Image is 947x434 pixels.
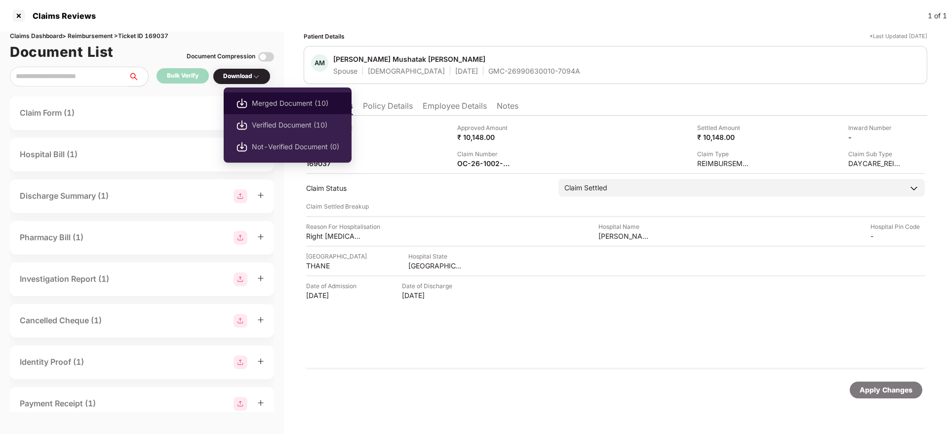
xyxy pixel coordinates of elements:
[306,183,549,193] div: Claim Status
[306,222,380,231] div: Reason For Hospitalisation
[234,397,247,411] img: svg+xml;base64,PHN2ZyBpZD0iR3JvdXBfMjg4MTMiIGRhdGEtbmFtZT0iR3JvdXAgMjg4MTMiIHhtbG5zPSJodHRwOi8vd3...
[236,119,248,131] img: svg+xml;base64,PHN2ZyBpZD0iRG93bmxvYWQtMjB4MjAiIHhtbG5zPSJodHRwOi8vd3d3LnczLm9yZy8yMDAwL3N2ZyIgd2...
[928,10,947,21] div: 1 of 1
[20,148,78,161] div: Hospital Bill (1)
[257,358,264,365] span: plus
[333,66,357,76] div: Spouse
[697,159,751,168] div: REIMBURSEMENT
[457,123,512,132] div: Approved Amount
[128,73,148,81] span: search
[236,97,248,109] img: svg+xml;base64,PHN2ZyBpZD0iRG93bmxvYWQtMjB4MjAiIHhtbG5zPSJodHRwOi8vd3d3LnczLm9yZy8yMDAwL3N2ZyIgd2...
[234,314,247,328] img: svg+xml;base64,PHN2ZyBpZD0iR3JvdXBfMjg4MTMiIGRhdGEtbmFtZT0iR3JvdXAgMjg4MTMiIHhtbG5zPSJodHRwOi8vd3...
[870,222,925,231] div: Hospital Pin Code
[457,159,512,168] div: OC-26-1002-8403-00420259
[20,397,96,410] div: Payment Receipt (1)
[257,275,264,282] span: plus
[860,385,912,395] div: Apply Changes
[187,52,255,61] div: Document Compression
[333,54,485,64] div: [PERSON_NAME] Mushatak [PERSON_NAME]
[598,231,653,241] div: [PERSON_NAME] [GEOGRAPHIC_DATA]
[234,355,247,369] img: svg+xml;base64,PHN2ZyBpZD0iR3JvdXBfMjg4MTMiIGRhdGEtbmFtZT0iR3JvdXAgMjg4MTMiIHhtbG5zPSJodHRwOi8vd3...
[306,261,360,270] div: THANE
[408,252,463,261] div: Hospital State
[236,141,248,153] img: svg+xml;base64,PHN2ZyBpZD0iRG93bmxvYWQtMjB4MjAiIHhtbG5zPSJodHRwOi8vd3d3LnczLm9yZy8yMDAwL3N2ZyIgd2...
[363,101,413,115] li: Policy Details
[402,291,456,300] div: [DATE]
[402,281,456,291] div: Date of Discharge
[258,49,274,65] img: svg+xml;base64,PHN2ZyBpZD0iVG9nZ2xlLTMyeDMyIiB4bWxucz0iaHR0cDovL3d3dy53My5vcmcvMjAwMC9zdmciIHdpZH...
[20,356,84,368] div: Identity Proof (1)
[234,189,247,203] img: svg+xml;base64,PHN2ZyBpZD0iR3JvdXBfMjg4MTMiIGRhdGEtbmFtZT0iR3JvdXAgMjg4MTMiIHhtbG5zPSJodHRwOi8vd3...
[423,101,487,115] li: Employee Details
[869,32,927,41] div: *Last Updated [DATE]
[497,101,518,115] li: Notes
[848,123,903,132] div: Inward Number
[306,202,925,211] div: Claim Settled Breakup
[20,314,102,327] div: Cancelled Cheque (1)
[457,132,512,142] div: ₹ 10,148.00
[167,71,198,81] div: Bulk Verify
[223,72,260,81] div: Download
[848,132,903,142] div: -
[848,159,903,168] div: DAYCARE_REIMBURSEMENT
[20,231,83,244] div: Pharmacy Bill (1)
[306,252,367,261] div: [GEOGRAPHIC_DATA]
[10,41,114,63] h1: Document List
[27,11,96,21] div: Claims Reviews
[252,98,339,109] span: Merged Document (10)
[368,66,445,76] div: [DEMOGRAPHIC_DATA]
[306,291,360,300] div: [DATE]
[697,149,751,159] div: Claim Type
[408,261,463,270] div: [GEOGRAPHIC_DATA]
[697,123,751,132] div: Settled Amount
[257,192,264,199] span: plus
[306,231,360,241] div: Right [MEDICAL_DATA]
[10,32,274,41] div: Claims Dashboard > Reimbursement > Ticket ID 169037
[455,66,478,76] div: [DATE]
[252,120,339,130] span: Verified Document (10)
[234,272,247,286] img: svg+xml;base64,PHN2ZyBpZD0iR3JvdXBfMjg4MTMiIGRhdGEtbmFtZT0iR3JvdXAgMjg4MTMiIHhtbG5zPSJodHRwOi8vd3...
[128,67,149,87] button: search
[257,233,264,240] span: plus
[488,66,580,76] div: GMC-26990630010-7094A
[257,316,264,323] span: plus
[257,399,264,406] span: plus
[311,54,328,72] div: AM
[848,149,903,159] div: Claim Sub Type
[598,222,653,231] div: Hospital Name
[20,273,109,285] div: Investigation Report (1)
[234,231,247,245] img: svg+xml;base64,PHN2ZyBpZD0iR3JvdXBfMjg4MTMiIGRhdGEtbmFtZT0iR3JvdXAgMjg4MTMiIHhtbG5zPSJodHRwOi8vd3...
[457,149,512,159] div: Claim Number
[909,183,919,193] img: downArrowIcon
[20,190,109,202] div: Discharge Summary (1)
[20,107,75,119] div: Claim Form (1)
[870,231,925,241] div: -
[306,281,360,291] div: Date of Admission
[564,182,607,193] div: Claim Settled
[252,141,339,152] span: Not-Verified Document (0)
[252,73,260,81] img: svg+xml;base64,PHN2ZyBpZD0iRHJvcGRvd24tMzJ4MzIiIHhtbG5zPSJodHRwOi8vd3d3LnczLm9yZy8yMDAwL3N2ZyIgd2...
[304,32,345,41] div: Patient Details
[697,132,751,142] div: ₹ 10,148.00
